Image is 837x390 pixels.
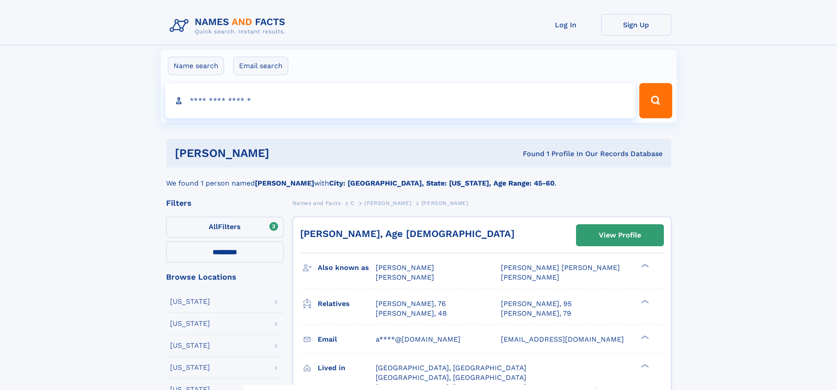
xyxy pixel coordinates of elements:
[293,197,341,208] a: Names and Facts
[376,309,447,318] a: [PERSON_NAME], 48
[329,179,554,187] b: City: [GEOGRAPHIC_DATA], State: [US_STATE], Age Range: 45-60
[166,217,284,238] label: Filters
[501,309,571,318] a: [PERSON_NAME], 79
[376,364,526,372] span: [GEOGRAPHIC_DATA], [GEOGRAPHIC_DATA]
[175,148,396,159] h1: [PERSON_NAME]
[376,263,434,272] span: [PERSON_NAME]
[351,200,355,206] span: C
[166,14,293,38] img: Logo Names and Facts
[168,57,224,75] label: Name search
[576,225,663,246] a: View Profile
[364,200,411,206] span: [PERSON_NAME]
[300,228,515,239] a: [PERSON_NAME], Age [DEMOGRAPHIC_DATA]
[233,57,288,75] label: Email search
[166,199,284,207] div: Filters
[318,361,376,375] h3: Lived in
[531,14,601,36] a: Log In
[501,335,624,343] span: [EMAIL_ADDRESS][DOMAIN_NAME]
[376,373,526,382] span: [GEOGRAPHIC_DATA], [GEOGRAPHIC_DATA]
[639,299,649,304] div: ❯
[639,363,649,368] div: ❯
[501,299,572,309] a: [PERSON_NAME], 95
[421,200,468,206] span: [PERSON_NAME]
[318,332,376,347] h3: Email
[364,197,411,208] a: [PERSON_NAME]
[318,296,376,311] h3: Relatives
[601,14,671,36] a: Sign Up
[170,298,210,305] div: [US_STATE]
[170,320,210,327] div: [US_STATE]
[166,273,284,281] div: Browse Locations
[376,273,434,281] span: [PERSON_NAME]
[396,149,663,159] div: Found 1 Profile In Our Records Database
[209,222,218,231] span: All
[639,83,672,118] button: Search Button
[501,263,620,272] span: [PERSON_NAME] [PERSON_NAME]
[599,225,641,245] div: View Profile
[376,299,446,309] a: [PERSON_NAME], 76
[255,179,314,187] b: [PERSON_NAME]
[170,364,210,371] div: [US_STATE]
[501,273,559,281] span: [PERSON_NAME]
[351,197,355,208] a: C
[165,83,636,118] input: search input
[639,334,649,340] div: ❯
[639,263,649,269] div: ❯
[166,168,671,189] div: We found 1 person named with .
[170,342,210,349] div: [US_STATE]
[318,260,376,275] h3: Also known as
